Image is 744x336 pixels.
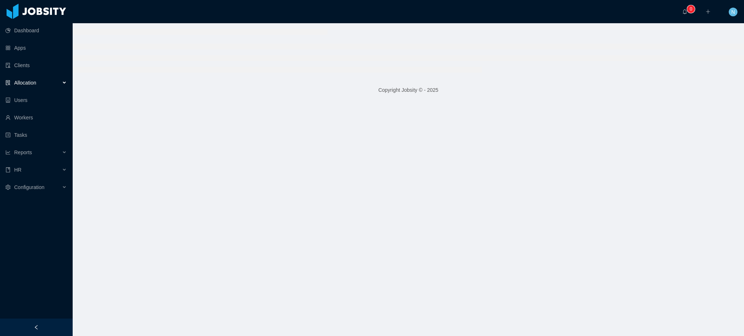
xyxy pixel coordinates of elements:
a: icon: appstoreApps [5,41,67,55]
span: Reports [14,149,32,155]
a: icon: userWorkers [5,110,67,125]
sup: 0 [687,5,695,13]
span: N [731,8,735,16]
a: icon: robotUsers [5,93,67,107]
a: icon: profileTasks [5,128,67,142]
i: icon: bell [682,9,687,14]
i: icon: setting [5,185,11,190]
span: Configuration [14,184,44,190]
span: HR [14,167,21,173]
span: Allocation [14,80,36,86]
a: icon: pie-chartDashboard [5,23,67,38]
i: icon: plus [705,9,711,14]
footer: Copyright Jobsity © - 2025 [73,78,744,103]
a: icon: auditClients [5,58,67,73]
i: icon: book [5,167,11,172]
i: icon: line-chart [5,150,11,155]
i: icon: solution [5,80,11,85]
